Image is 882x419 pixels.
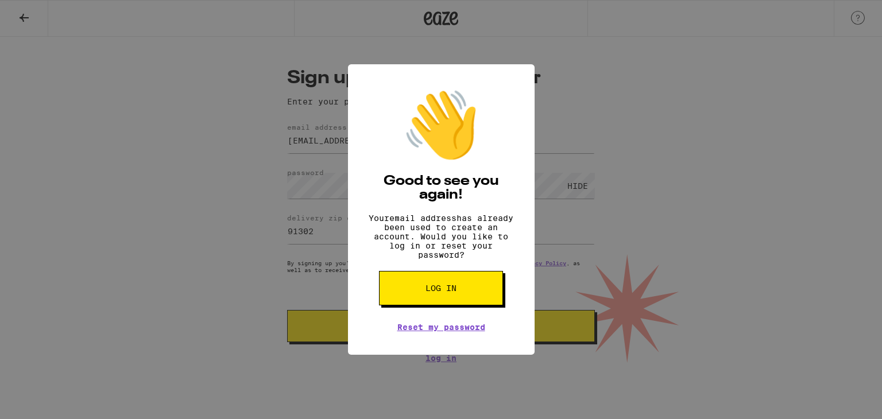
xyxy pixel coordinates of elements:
div: 👋 [401,87,481,163]
h2: Good to see you again! [365,174,517,202]
p: Your email address has already been used to create an account. Would you like to log in or reset ... [365,214,517,259]
span: Hi. Need any help? [7,8,83,17]
a: Reset my password [397,323,485,332]
button: Log in [379,271,503,305]
span: Log in [425,284,457,292]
